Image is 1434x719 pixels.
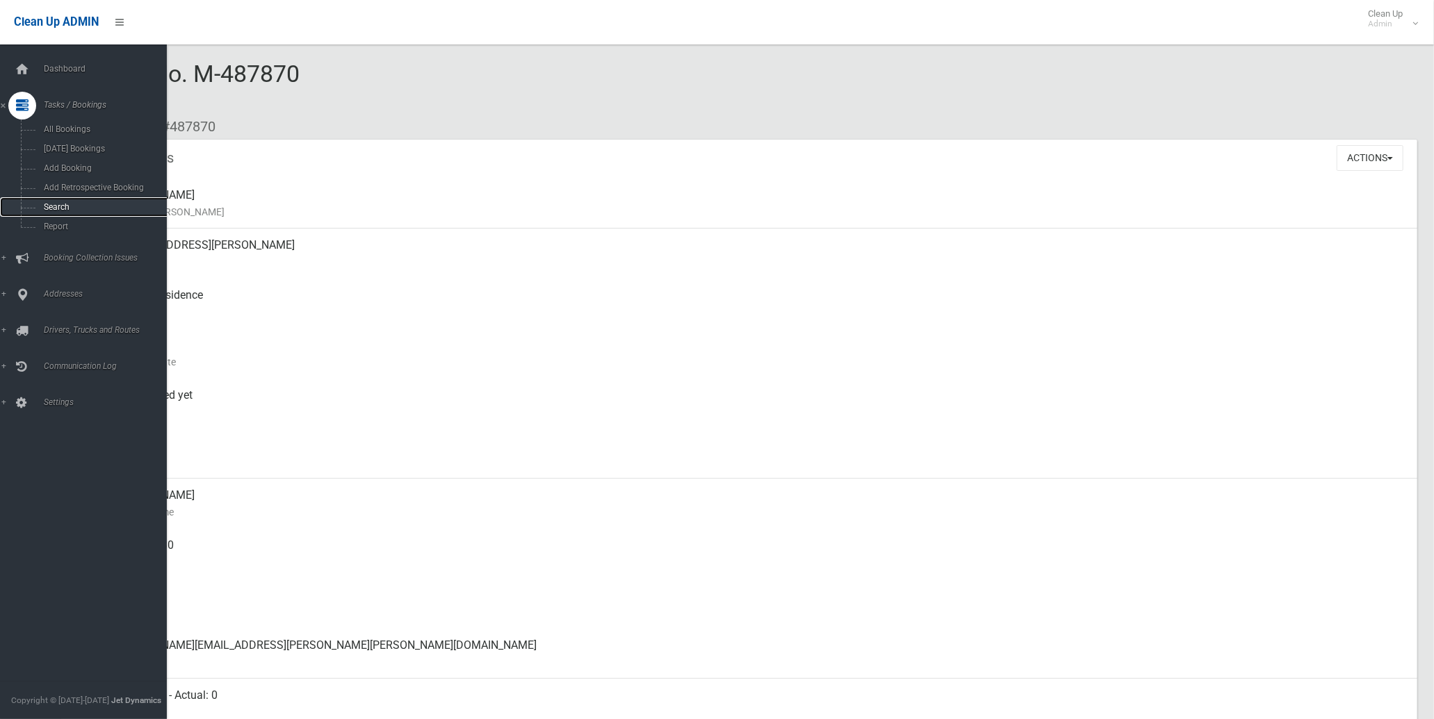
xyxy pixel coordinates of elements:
span: Drivers, Trucks and Routes [40,325,179,335]
div: 0409279930 [111,529,1406,579]
div: [DATE] [111,329,1406,379]
span: Copyright © [DATE]-[DATE] [11,695,109,705]
div: Not collected yet [111,379,1406,429]
span: Report [40,222,167,231]
small: Name of [PERSON_NAME] [111,204,1406,220]
small: Zone [111,454,1406,470]
small: Collection Date [111,354,1406,370]
small: Landline [111,604,1406,620]
span: [DATE] Bookings [40,144,167,154]
div: Front of Residence [111,279,1406,329]
span: Booking Collection Issues [40,253,179,263]
small: Contact Name [111,504,1406,520]
span: Dashboard [40,64,179,74]
small: Admin [1368,19,1403,29]
strong: Jet Dynamics [111,695,161,705]
span: Addresses [40,289,179,299]
div: [STREET_ADDRESS][PERSON_NAME] [111,229,1406,279]
div: None given [111,579,1406,629]
span: Clean Up ADMIN [14,15,99,28]
span: Add Retrospective Booking [40,183,167,192]
small: Address [111,254,1406,270]
span: Search [40,202,167,212]
li: #487870 [152,114,215,140]
small: Email [111,654,1406,670]
div: [PERSON_NAME] [111,479,1406,529]
span: All Bookings [40,124,167,134]
button: Actions [1337,145,1403,171]
div: [DATE] [111,429,1406,479]
span: Tasks / Bookings [40,100,179,110]
div: [PERSON_NAME][EMAIL_ADDRESS][PERSON_NAME][PERSON_NAME][DOMAIN_NAME] [111,629,1406,679]
span: Communication Log [40,361,179,371]
a: [PERSON_NAME][EMAIL_ADDRESS][PERSON_NAME][PERSON_NAME][DOMAIN_NAME]Email [61,629,1417,679]
span: Add Booking [40,163,167,173]
small: Pickup Point [111,304,1406,320]
span: Clean Up [1361,8,1417,29]
span: Booking No. M-487870 [61,60,300,114]
span: Settings [40,397,179,407]
small: Mobile [111,554,1406,570]
div: [PERSON_NAME] [111,179,1406,229]
small: Collected At [111,404,1406,420]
